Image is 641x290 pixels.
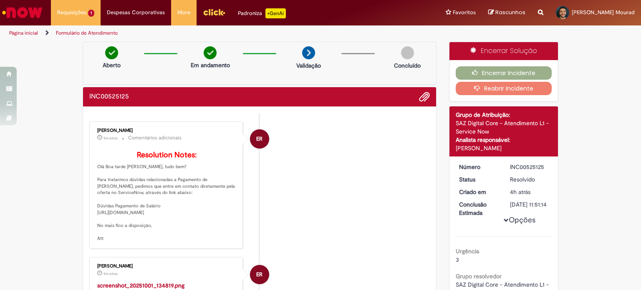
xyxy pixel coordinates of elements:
b: Urgência [456,247,479,255]
img: check-circle-green.png [105,46,118,59]
div: Resolvido [510,175,549,184]
span: 5m atrás [103,136,118,141]
a: Página inicial [9,30,38,36]
img: img-circle-grey.png [401,46,414,59]
span: 4h atrás [510,188,530,196]
button: Encerrar Incidente [456,66,552,80]
span: [PERSON_NAME] Mourad [572,9,635,16]
span: ER [256,129,262,149]
div: Emerson Ribeiro [250,129,269,149]
p: Concluído [394,61,421,70]
img: ServiceNow [1,4,44,21]
time: 01/10/2025 09:51:14 [510,188,530,196]
ul: Trilhas de página [6,25,421,41]
span: Despesas Corporativas [107,8,165,17]
b: Resolution Notes: [137,150,197,160]
dt: Número [453,163,504,171]
div: Padroniza [238,8,286,18]
span: More [177,8,190,17]
b: Grupo resolvedor [456,272,502,280]
dt: Conclusão Estimada [453,200,504,217]
div: Encerrar Solução [449,42,558,60]
p: Em andamento [191,61,230,69]
p: Validação [296,61,321,70]
span: Requisições [57,8,86,17]
span: 5m atrás [103,271,118,276]
div: Emerson Ribeiro [250,265,269,284]
span: Favoritos [453,8,476,17]
p: Olá Boa tarde [PERSON_NAME], tudo bem? Para tratarmos dúvidas relacionadas a Pagamento de [PERSON... [97,151,236,242]
img: click_logo_yellow_360x200.png [203,6,225,18]
p: Aberto [103,61,121,69]
div: 01/10/2025 09:51:14 [510,188,549,196]
span: ER [256,265,262,285]
a: Formulário de Atendimento [56,30,118,36]
div: [PERSON_NAME] [97,128,236,133]
div: INC00525125 [510,163,549,171]
div: [PERSON_NAME] [456,144,552,152]
span: 1 [88,10,94,17]
small: Comentários adicionais [128,134,182,141]
h2: INC00525125 Histórico de tíquete [89,93,129,101]
span: 3 [456,256,459,263]
img: check-circle-green.png [204,46,217,59]
div: [DATE] 11:51:14 [510,200,549,209]
dt: Criado em [453,188,504,196]
div: [PERSON_NAME] [97,264,236,269]
time: 01/10/2025 13:48:17 [103,271,118,276]
button: Reabrir Incidente [456,82,552,95]
p: +GenAi [265,8,286,18]
a: screenshot_20251001_134819.png [97,282,184,289]
div: Analista responsável: [456,136,552,144]
div: Grupo de Atribuição: [456,111,552,119]
span: Rascunhos [495,8,525,16]
button: Adicionar anexos [419,91,430,102]
time: 01/10/2025 13:48:21 [103,136,118,141]
dt: Status [453,175,504,184]
img: arrow-next.png [302,46,315,59]
a: Rascunhos [488,9,525,17]
div: SAZ Digital Core - Atendimento L1 - Service Now [456,119,552,136]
